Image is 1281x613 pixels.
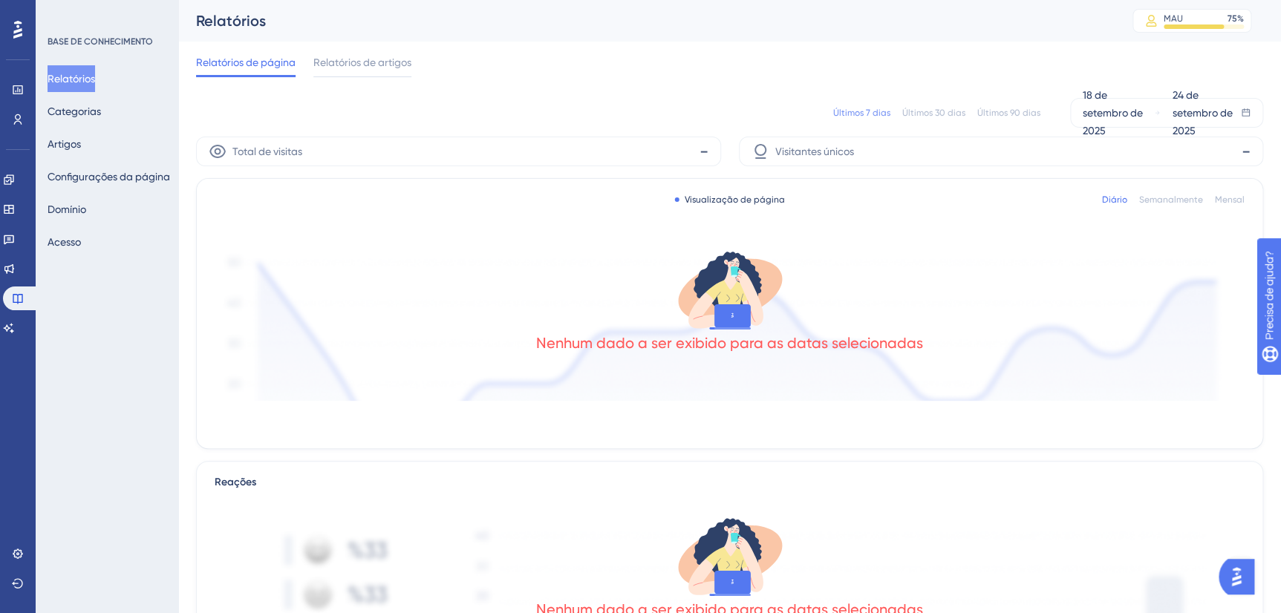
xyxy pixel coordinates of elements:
[48,36,153,47] div: BASE DE CONHECIMENTO
[1083,86,1154,140] div: 18 de setembro de 2025
[48,65,95,92] button: Relatórios
[1242,140,1251,163] span: -
[1139,194,1203,206] div: Semanalmente
[833,107,890,119] div: Últimos 7 dias
[1173,86,1241,140] div: 24 de setembro de 2025
[196,10,1095,31] div: Relatórios
[1219,554,1263,599] iframe: UserGuiding AI Assistant Launcher
[313,53,411,71] span: Relatórios de artigos
[215,473,1245,491] div: Reações
[775,142,854,160] span: Visitantes únicos
[1228,13,1237,24] font: 75
[48,196,86,223] button: Domínio
[48,98,101,125] button: Categorias
[700,140,708,163] span: -
[48,163,170,190] button: Configurações da página
[536,332,923,353] div: Nenhum dado a ser exibido para as datas selecionadas
[1102,194,1127,206] div: Diário
[196,53,296,71] span: Relatórios de página
[685,194,785,206] font: Visualização de página
[977,107,1040,119] div: Últimos 90 dias
[48,229,81,255] button: Acesso
[48,131,81,157] button: Artigos
[232,142,302,160] span: Total de visitas
[1228,13,1244,24] div: %
[902,107,965,119] div: Últimos 30 dias
[35,4,124,22] span: Precisa de ajuda?
[1164,13,1183,24] div: MAU
[1215,194,1245,206] div: Mensal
